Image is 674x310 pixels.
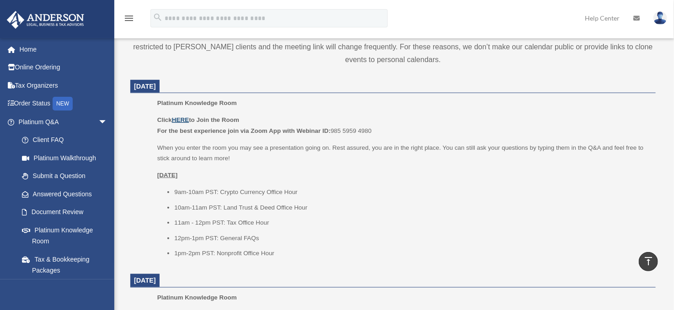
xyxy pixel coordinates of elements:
[643,256,654,267] i: vertical_align_top
[6,95,121,113] a: Order StatusNEW
[98,113,117,131] span: arrow_drop_down
[13,167,121,185] a: Submit a Question
[13,149,121,167] a: Platinum Walkthrough
[6,113,121,131] a: Platinum Q&Aarrow_drop_down
[134,277,156,284] span: [DATE]
[6,76,121,95] a: Tax Organizers
[123,13,134,24] i: menu
[4,11,87,29] img: Anderson Advisors Platinum Portal
[639,252,658,271] a: vertical_align_top
[174,217,649,228] li: 11am - 12pm PST: Tax Office Hour
[174,248,649,259] li: 1pm-2pm PST: Nonprofit Office Hour
[653,11,667,25] img: User Pic
[123,16,134,24] a: menu
[174,202,649,213] li: 10am-11am PST: Land Trust & Deed Office Hour
[13,221,117,250] a: Platinum Knowledge Room
[172,116,189,123] a: HERE
[13,131,121,149] a: Client FAQ
[134,83,156,90] span: [DATE]
[6,40,121,58] a: Home
[157,294,237,301] span: Platinum Knowledge Room
[53,97,73,110] div: NEW
[157,142,649,164] p: When you enter the room you may see a presentation going on. Rest assured, you are in the right p...
[174,187,649,198] li: 9am-10am PST: Crypto Currency Office Hour
[174,233,649,244] li: 12pm-1pm PST: General FAQs
[6,58,121,77] a: Online Ordering
[13,250,121,279] a: Tax & Bookkeeping Packages
[130,15,656,66] div: All Office Hours listed below are in the Pacific Time Zone. Office Hour events are restricted to ...
[13,203,121,221] a: Document Review
[13,185,121,203] a: Answered Questions
[153,12,163,22] i: search
[157,127,331,134] b: For the best experience join via Zoom App with Webinar ID:
[157,100,237,106] span: Platinum Knowledge Room
[157,116,239,123] b: Click to Join the Room
[157,172,178,179] u: [DATE]
[157,115,649,136] p: 985 5959 4980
